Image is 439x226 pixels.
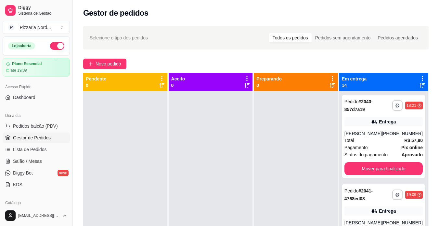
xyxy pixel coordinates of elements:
[3,92,70,103] a: Dashboard
[3,208,70,223] button: [EMAIL_ADDRESS][DOMAIN_NAME]
[83,8,148,18] h2: Gestor de pedidos
[344,188,373,201] strong: # 2041-4768ed08
[344,130,382,137] div: [PERSON_NAME]
[344,162,423,175] button: Mover para finalizado
[3,198,70,208] div: Catálogo
[18,5,67,11] span: Diggy
[382,219,423,226] div: [PHONE_NUMBER]
[13,134,51,141] span: Gestor de Pedidos
[90,34,148,41] span: Selecione o tipo dos pedidos
[8,42,35,49] div: Loja aberta
[50,42,64,50] button: Alterar Status
[13,181,22,188] span: KDS
[18,213,59,218] span: [EMAIL_ADDRESS][DOMAIN_NAME]
[407,103,416,108] div: 18:21
[13,123,58,129] span: Pedidos balcão (PDV)
[3,82,70,92] div: Acesso Rápido
[342,82,367,89] p: 14
[269,33,312,42] div: Todos os pedidos
[11,68,27,73] article: até 19/09
[382,130,423,137] div: [PHONE_NUMBER]
[3,58,70,77] a: Plano Essencialaté 19/09
[379,119,396,125] div: Entrega
[83,59,126,69] button: Novo pedido
[12,62,42,66] article: Plano Essencial
[342,76,367,82] p: Em entrega
[96,60,121,67] span: Novo pedido
[344,188,359,193] span: Pedido
[344,144,368,151] span: Pagamento
[171,82,185,89] p: 0
[88,62,93,66] span: plus
[3,156,70,166] a: Salão / Mesas
[8,24,15,31] span: P
[404,138,423,143] strong: R$ 57,80
[171,76,185,82] p: Aceito
[13,146,47,153] span: Lista de Pedidos
[3,133,70,143] a: Gestor de Pedidos
[86,82,106,89] p: 0
[13,94,35,101] span: Dashboard
[13,170,33,176] span: Diggy Bot
[374,33,421,42] div: Pedidos agendados
[344,99,373,112] strong: # 2040-857d7a19
[379,208,396,214] div: Entrega
[3,121,70,131] button: Pedidos balcão (PDV)
[256,76,282,82] p: Preparando
[13,158,42,164] span: Salão / Mesas
[256,82,282,89] p: 0
[344,151,388,158] span: Status do pagamento
[3,168,70,178] a: Diggy Botnovo
[344,137,354,144] span: Total
[402,152,423,157] strong: aprovado
[3,110,70,121] div: Dia a dia
[3,179,70,190] a: KDS
[312,33,374,42] div: Pedidos sem agendamento
[344,99,359,104] span: Pedido
[18,11,67,16] span: Sistema de Gestão
[3,144,70,155] a: Lista de Pedidos
[3,21,70,34] button: Select a team
[3,3,70,18] a: DiggySistema de Gestão
[407,192,416,197] div: 19:09
[401,145,423,150] strong: Pix online
[20,24,51,31] div: Pizzaria Nord ...
[86,76,106,82] p: Pendente
[344,219,382,226] div: [PERSON_NAME]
